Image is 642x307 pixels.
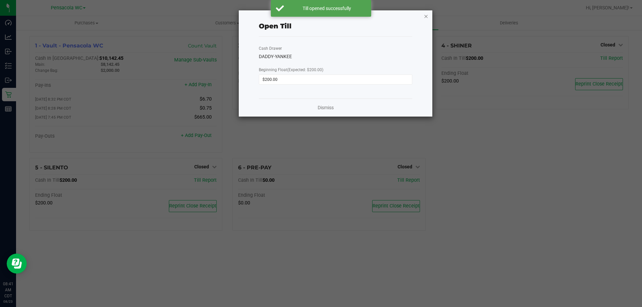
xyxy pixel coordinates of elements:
[7,254,27,274] iframe: Resource center
[259,53,412,60] div: DADDY-YANKEE
[318,104,334,111] a: Dismiss
[288,5,366,12] div: Till opened successfully
[259,21,292,31] div: Open Till
[259,67,323,72] span: Beginning Float
[287,67,323,72] span: (Expected: $200.00)
[259,45,282,51] label: Cash Drawer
